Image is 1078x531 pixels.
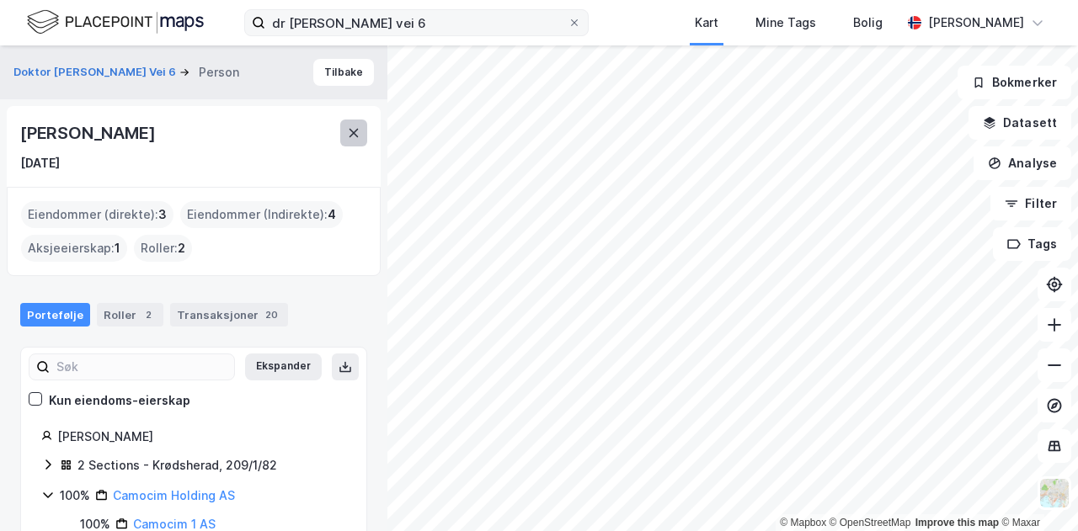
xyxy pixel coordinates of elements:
[77,455,277,475] div: 2 Sections - Krødsherad, 209/1/82
[830,517,911,528] a: OpenStreetMap
[328,204,336,225] span: 4
[20,303,90,327] div: Portefølje
[113,488,235,502] a: Camocim Holding AS
[990,187,1071,220] button: Filter
[134,235,192,262] div: Roller :
[180,201,343,228] div: Eiendommer (Indirekte) :
[133,517,216,531] a: Camocim 1 AS
[60,486,90,506] div: 100%
[262,306,281,323] div: 20
[21,235,127,262] div: Aksjeeierskap :
[695,13,718,33] div: Kart
[265,10,568,35] input: Søk på adresse, matrikkel, gårdeiere, leietakere eller personer
[140,306,157,323] div: 2
[853,13,883,33] div: Bolig
[313,59,374,86] button: Tilbake
[755,13,816,33] div: Mine Tags
[199,62,239,82] div: Person
[50,354,234,380] input: Søk
[915,517,999,528] a: Improve this map
[57,427,346,447] div: [PERSON_NAME]
[170,303,288,327] div: Transaksjoner
[49,390,190,411] div: Kun eiendoms-eierskap
[994,450,1078,531] div: Kontrollprogram for chat
[994,450,1078,531] iframe: Chat Widget
[969,106,1071,140] button: Datasett
[97,303,163,327] div: Roller
[158,204,167,225] span: 3
[20,119,158,146] div: [PERSON_NAME]
[974,146,1071,180] button: Analyse
[13,64,179,81] button: Doktor [PERSON_NAME] Vei 6
[178,238,185,258] span: 2
[21,201,173,228] div: Eiendommer (direkte) :
[780,517,826,528] a: Mapbox
[993,227,1071,261] button: Tags
[27,8,204,37] img: logo.f888ab2527a4732fd821a326f86c7f29.svg
[245,353,322,380] button: Ekspander
[958,66,1071,99] button: Bokmerker
[928,13,1024,33] div: [PERSON_NAME]
[115,238,120,258] span: 1
[20,153,60,173] div: [DATE]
